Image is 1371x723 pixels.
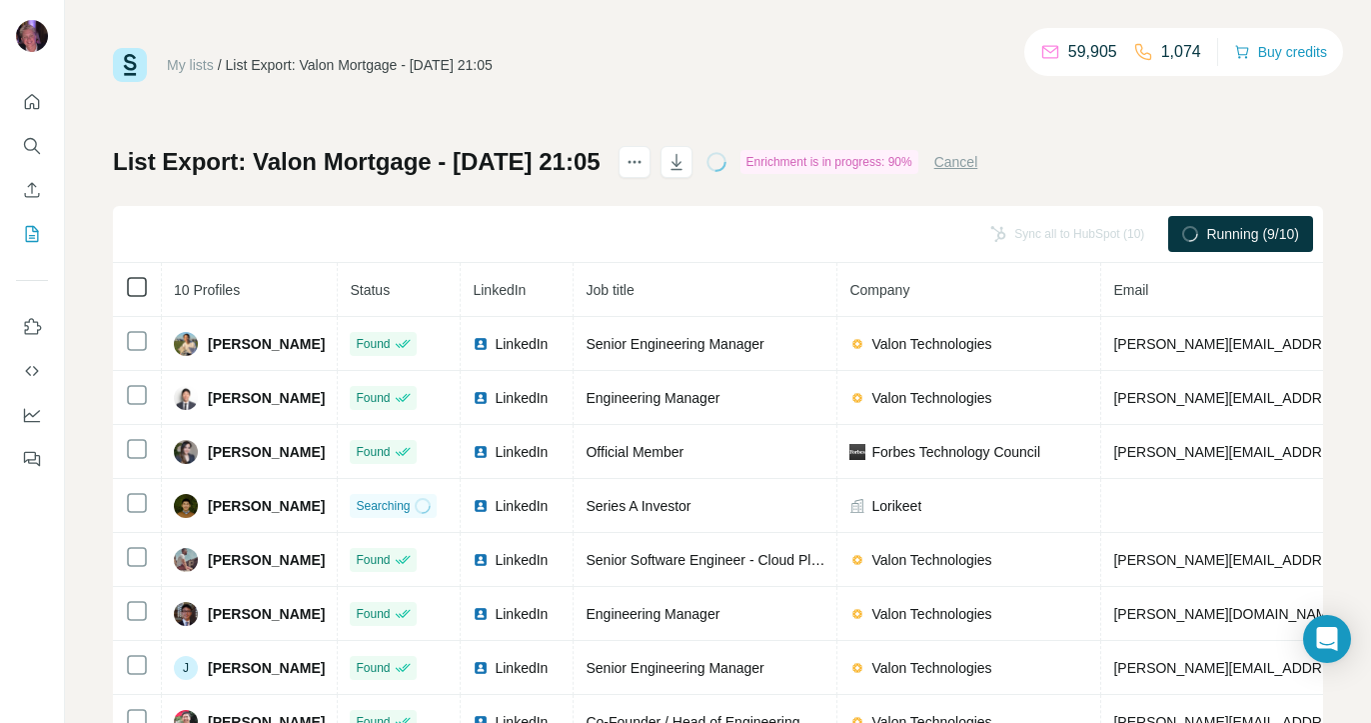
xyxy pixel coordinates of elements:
img: LinkedIn logo [473,444,489,460]
span: LinkedIn [495,550,548,570]
img: LinkedIn logo [473,390,489,406]
span: [PERSON_NAME] [208,550,325,570]
span: [PERSON_NAME] [208,442,325,462]
img: Avatar [174,602,198,626]
span: [PERSON_NAME] [208,496,325,516]
div: J [174,656,198,680]
div: Enrichment is in progress: 90% [740,150,918,174]
img: Surfe Logo [113,48,147,82]
img: company-logo [849,660,865,676]
span: [PERSON_NAME] [208,658,325,678]
span: Senior Engineering Manager [586,660,763,676]
img: company-logo [849,390,865,406]
span: LinkedIn [495,334,548,354]
button: Quick start [16,84,48,120]
div: Open Intercom Messenger [1303,615,1351,663]
button: Dashboard [16,397,48,433]
span: Lorikeet [871,496,921,516]
span: Found [356,389,390,407]
h1: List Export: Valon Mortgage - [DATE] 21:05 [113,146,601,178]
span: [PERSON_NAME] [208,604,325,624]
button: Use Surfe on LinkedIn [16,309,48,345]
p: 1,074 [1161,40,1201,64]
span: LinkedIn [473,282,526,298]
span: Valon Technologies [871,334,991,354]
span: 10 Profiles [174,282,240,298]
span: Valon Technologies [871,388,991,408]
span: LinkedIn [495,496,548,516]
span: LinkedIn [495,388,548,408]
span: Official Member [586,444,684,460]
span: LinkedIn [495,604,548,624]
li: / [218,55,222,75]
span: Found [356,443,390,461]
img: LinkedIn logo [473,552,489,568]
span: Status [350,282,390,298]
button: Buy credits [1234,38,1327,66]
p: 59,905 [1068,40,1117,64]
span: Forbes Technology Council [871,442,1040,462]
span: LinkedIn [495,442,548,462]
span: Found [356,605,390,623]
img: LinkedIn logo [473,336,489,352]
span: Running (9/10) [1206,224,1299,244]
span: Job title [586,282,634,298]
img: Avatar [174,494,198,518]
button: Enrich CSV [16,172,48,208]
span: [PERSON_NAME] [208,334,325,354]
button: Feedback [16,441,48,477]
span: Senior Engineering Manager [586,336,763,352]
img: Avatar [174,332,198,356]
span: Valon Technologies [871,658,991,678]
img: LinkedIn logo [473,498,489,514]
a: My lists [167,57,214,73]
span: Valon Technologies [871,604,991,624]
span: Senior Software Engineer - Cloud Platform [586,552,850,568]
span: Searching [356,497,410,515]
span: Found [356,551,390,569]
img: LinkedIn logo [473,606,489,622]
img: Avatar [174,440,198,464]
img: Avatar [174,548,198,572]
div: List Export: Valon Mortgage - [DATE] 21:05 [226,55,493,75]
img: company-logo [849,444,865,460]
span: Valon Technologies [871,550,991,570]
span: Engineering Manager [586,606,719,622]
button: Search [16,128,48,164]
span: Email [1113,282,1148,298]
span: Series A Investor [586,498,690,514]
img: Avatar [16,20,48,52]
button: Cancel [934,152,978,172]
img: LinkedIn logo [473,660,489,676]
img: Avatar [174,386,198,410]
span: [PERSON_NAME] [208,388,325,408]
img: company-logo [849,336,865,352]
span: Company [849,282,909,298]
span: LinkedIn [495,658,548,678]
span: Found [356,335,390,353]
button: My lists [16,216,48,252]
button: Use Surfe API [16,353,48,389]
button: actions [619,146,651,178]
span: Engineering Manager [586,390,719,406]
span: Found [356,659,390,677]
img: company-logo [849,606,865,622]
img: company-logo [849,552,865,568]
